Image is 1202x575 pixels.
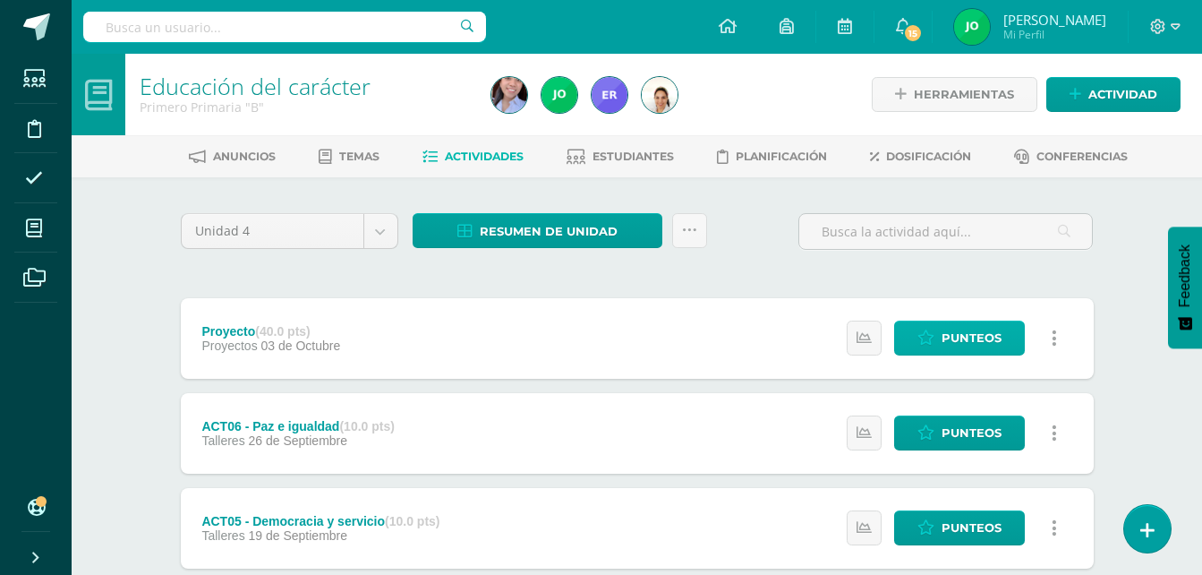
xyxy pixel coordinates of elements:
img: f6e231eb42918ea7c58bac67eddd7ad4.png [541,77,577,113]
span: Temas [339,150,379,163]
input: Busca un usuario... [83,12,486,42]
span: 03 de Octubre [261,339,341,353]
strong: (10.0 pts) [339,419,394,433]
a: Punteos [894,416,1025,451]
span: Actividad [1088,78,1157,111]
div: ACT06 - Paz e igualdad [201,419,395,433]
a: Educación del carácter [140,71,371,101]
span: Resumen de unidad [480,215,618,248]
a: Herramientas [872,77,1037,112]
strong: (40.0 pts) [255,324,310,339]
strong: (10.0 pts) [385,514,439,528]
h1: Educación del carácter [140,73,470,99]
img: f6e231eb42918ea7c58bac67eddd7ad4.png [954,9,990,45]
span: Proyectos [201,339,257,353]
span: Anuncios [213,150,276,163]
div: Primero Primaria 'B' [140,99,470,116]
span: Conferencias [1036,150,1128,163]
span: 19 de Septiembre [249,528,348,543]
span: Dosificación [886,150,971,163]
img: 5eb53e217b686ee6b2ea6dc31a66d172.png [642,77,678,113]
a: Planificación [717,142,827,171]
a: Estudiantes [567,142,674,171]
a: Conferencias [1014,142,1128,171]
div: ACT05 - Democracia y servicio [201,514,439,528]
span: [PERSON_NAME] [1003,11,1106,29]
span: Planificación [736,150,827,163]
span: Talleres [201,528,244,543]
img: ae9a95e7fb0bed71483c1d259134e85d.png [592,77,627,113]
a: Punteos [894,321,1025,356]
span: 26 de Septiembre [249,433,348,448]
a: Temas [319,142,379,171]
span: Actividades [445,150,524,163]
img: 3e7f8260d6e5be980477c672129d8ea4.png [491,77,527,113]
span: Herramientas [914,78,1014,111]
span: Punteos [942,322,1002,355]
a: Dosificación [870,142,971,171]
span: Mi Perfil [1003,27,1106,42]
span: Unidad 4 [195,214,350,248]
div: Proyecto [201,324,340,339]
span: Talleres [201,433,244,448]
span: Feedback [1177,245,1193,307]
a: Resumen de unidad [413,213,662,248]
a: Actividad [1046,77,1181,112]
a: Punteos [894,511,1025,545]
span: 15 [903,23,923,43]
span: Estudiantes [592,150,674,163]
a: Actividades [422,142,524,171]
a: Unidad 4 [182,214,397,248]
input: Busca la actividad aquí... [799,214,1092,249]
span: Punteos [942,416,1002,450]
span: Punteos [942,511,1002,545]
a: Anuncios [189,142,276,171]
button: Feedback - Mostrar encuesta [1168,227,1202,348]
